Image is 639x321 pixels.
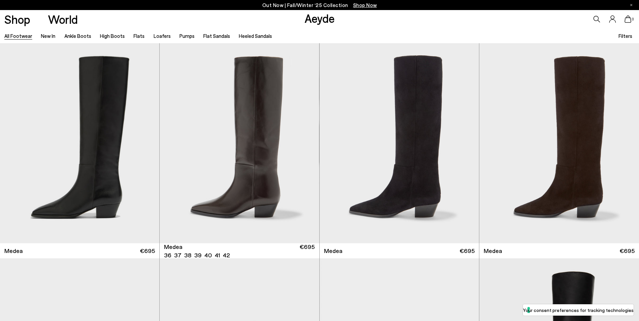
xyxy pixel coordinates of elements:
[48,13,78,25] a: World
[164,243,182,251] span: Medea
[4,33,32,39] a: All Footwear
[203,33,230,39] a: Flat Sandals
[262,1,377,9] p: Out Now | Fall/Winter ‘25 Collection
[620,247,635,255] span: €695
[223,251,230,259] li: 42
[215,251,220,259] li: 41
[619,33,632,39] span: Filters
[239,33,272,39] a: Heeled Sandals
[140,247,155,255] span: €695
[100,33,125,39] a: High Boots
[479,43,639,243] img: Medea Suede Knee-High Boots
[134,33,145,39] a: Flats
[353,2,377,8] span: Navigate to /collections/new-in
[319,43,478,243] img: Medea Knee-High Boots
[4,13,30,25] a: Shop
[523,304,634,316] button: Your consent preferences for tracking technologies
[460,247,475,255] span: €695
[164,251,228,259] ul: variant
[194,251,202,259] li: 39
[179,33,195,39] a: Pumps
[174,251,181,259] li: 37
[631,17,635,21] span: 0
[164,251,171,259] li: 36
[41,33,55,39] a: New In
[484,247,502,255] span: Medea
[625,15,631,23] a: 0
[305,11,335,25] a: Aeyde
[160,43,319,243] img: Medea Knee-High Boots
[154,33,171,39] a: Loafers
[160,43,319,243] div: 1 / 6
[319,43,478,243] div: 2 / 6
[184,251,192,259] li: 38
[64,33,91,39] a: Ankle Boots
[4,247,23,255] span: Medea
[159,43,319,243] div: 2 / 6
[320,243,479,258] a: Medea €695
[320,43,479,243] img: Medea Suede Knee-High Boots
[159,43,319,243] img: Medea Knee-High Boots
[523,307,634,314] label: Your consent preferences for tracking technologies
[204,251,212,259] li: 40
[160,243,319,258] a: Medea 36 37 38 39 40 41 42 €695
[300,243,315,259] span: €695
[479,243,639,258] a: Medea €695
[324,247,342,255] span: Medea
[160,43,319,243] a: 6 / 6 1 / 6 2 / 6 3 / 6 4 / 6 5 / 6 6 / 6 1 / 6 Next slide Previous slide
